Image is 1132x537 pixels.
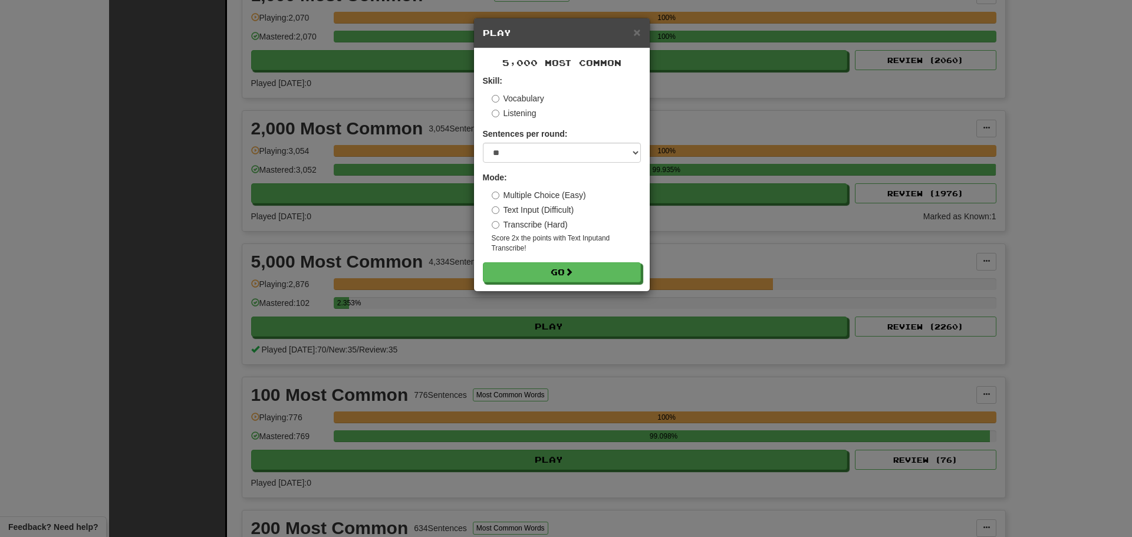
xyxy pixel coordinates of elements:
label: Listening [492,107,537,119]
label: Vocabulary [492,93,544,104]
label: Sentences per round: [483,128,568,140]
button: Go [483,262,641,282]
input: Multiple Choice (Easy) [492,192,499,199]
strong: Skill: [483,76,502,85]
small: Score 2x the points with Text Input and Transcribe ! [492,233,641,253]
span: × [633,25,640,39]
input: Listening [492,110,499,117]
h5: Play [483,27,641,39]
label: Text Input (Difficult) [492,204,574,216]
button: Close [633,26,640,38]
input: Transcribe (Hard) [492,221,499,229]
input: Vocabulary [492,95,499,103]
span: 5,000 Most Common [502,58,621,68]
input: Text Input (Difficult) [492,206,499,214]
label: Multiple Choice (Easy) [492,189,586,201]
label: Transcribe (Hard) [492,219,568,230]
strong: Mode: [483,173,507,182]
